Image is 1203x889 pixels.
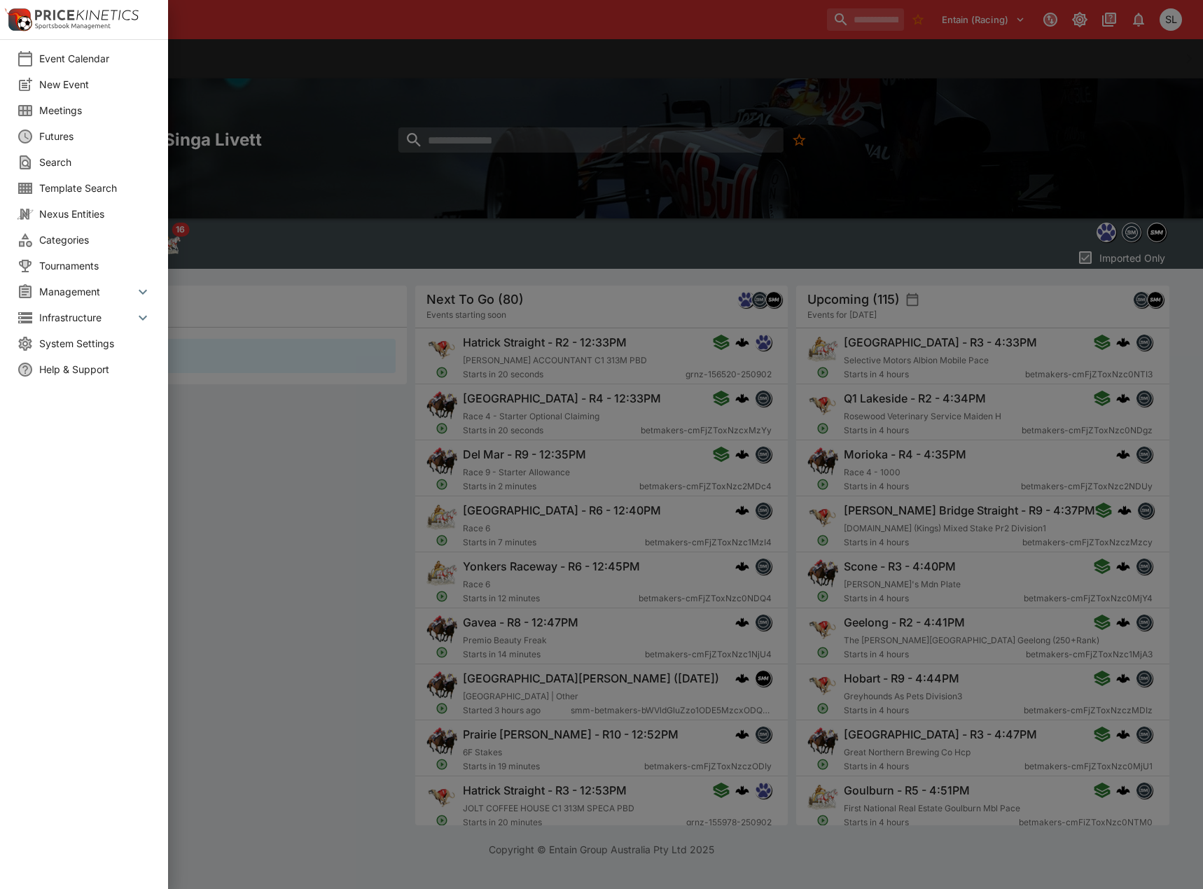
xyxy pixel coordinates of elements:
span: Meetings [39,103,151,118]
img: Sportsbook Management [35,23,111,29]
span: Management [39,284,134,299]
span: Nexus Entities [39,206,151,221]
span: Template Search [39,181,151,195]
span: Event Calendar [39,51,151,66]
span: Search [39,155,151,169]
span: System Settings [39,336,151,351]
img: PriceKinetics [35,10,139,20]
span: New Event [39,77,151,92]
span: Infrastructure [39,310,134,325]
span: Categories [39,232,151,247]
span: Futures [39,129,151,143]
img: PriceKinetics Logo [4,6,32,34]
span: Tournaments [39,258,151,273]
span: Help & Support [39,362,151,377]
